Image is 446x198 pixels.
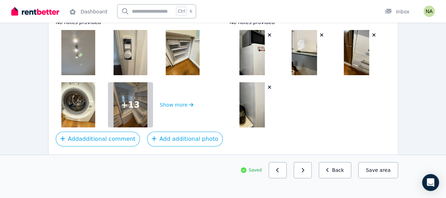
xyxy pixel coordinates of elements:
button: Addadditional comment [56,132,140,146]
img: Nayadeth Camila Carriel Arriagada [423,6,435,17]
span: Saved [249,167,262,173]
div: Open Intercom Messenger [422,174,439,191]
span: + 13 [121,99,140,110]
img: WhatsApp Image 2025-08-22 at 12.29.48.jpeg [344,30,369,75]
img: WhatsApp Image 2025-08-22 at 12.29.48 (3).jpeg [292,30,317,75]
img: WhatsApp Image 2025-08-22 at 12.29.48 (1).jpeg [239,82,265,127]
span: Ctrl [176,7,187,16]
button: Back [319,162,352,178]
img: IMG_0883.jpeg [61,82,95,127]
div: Inbox [385,8,409,15]
button: Show more [160,82,194,127]
img: WhatsApp Image 2025-08-22 at 12.29.48 (2).jpeg [239,30,265,75]
span: k [190,8,192,14]
img: IMG_0894.jpeg [114,30,147,75]
span: area [379,167,390,174]
button: Add additional photo [147,132,223,146]
button: Save area [358,162,398,178]
img: IMG_0891.jpeg [166,30,200,75]
img: RentBetter [11,6,59,17]
img: IMG_0893.jpeg [61,30,95,75]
